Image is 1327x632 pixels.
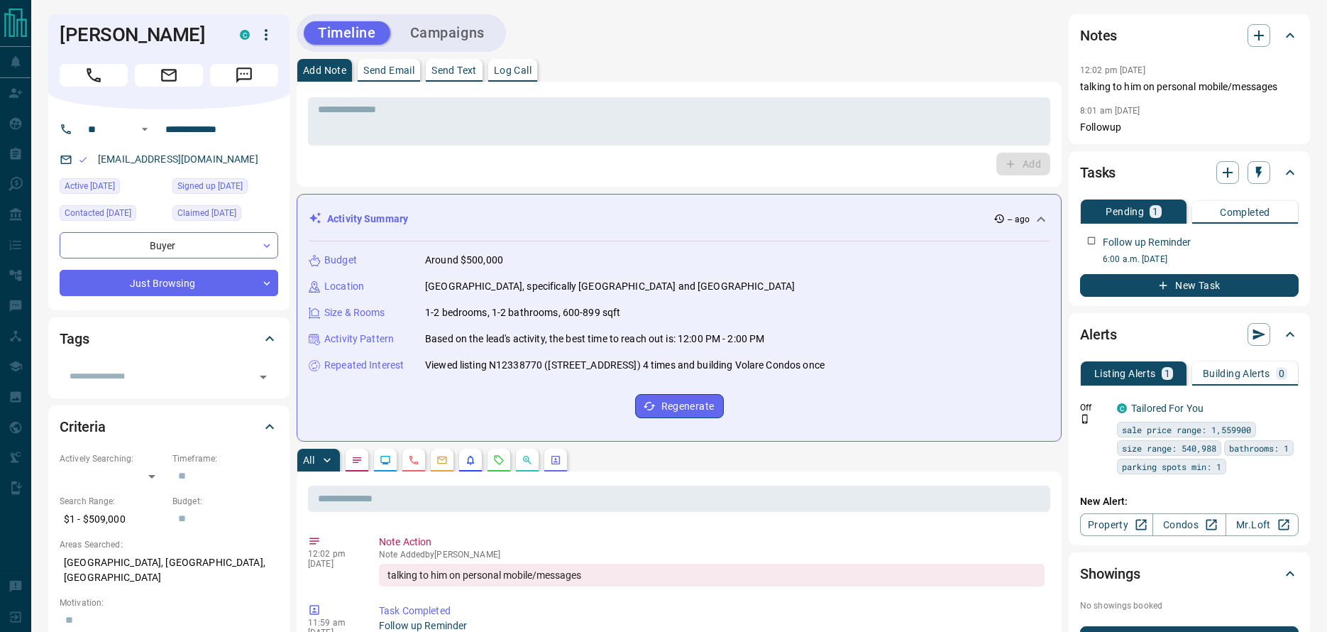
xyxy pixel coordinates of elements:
[1117,403,1127,413] div: condos.ca
[1220,207,1270,217] p: Completed
[1094,369,1156,378] p: Listing Alerts
[60,495,165,508] p: Search Range:
[1080,513,1153,536] a: Property
[425,253,503,268] p: Around $500,000
[379,535,1045,550] p: Note Action
[425,305,620,320] p: 1-2 bedrooms, 1-2 bathrooms, 600-899 sqft
[136,121,153,138] button: Open
[172,495,278,508] p: Budget:
[1080,562,1140,585] h2: Showings
[1080,494,1299,509] p: New Alert:
[396,21,499,45] button: Campaigns
[493,454,505,466] svg: Requests
[1008,213,1030,226] p: -- ago
[303,455,314,465] p: All
[172,178,278,198] div: Mon Sep 29 2025
[1229,441,1289,455] span: bathrooms: 1
[65,179,115,193] span: Active [DATE]
[60,327,89,350] h2: Tags
[135,64,203,87] span: Email
[60,23,219,46] h1: [PERSON_NAME]
[465,454,476,466] svg: Listing Alerts
[1080,161,1116,184] h2: Tasks
[303,65,346,75] p: Add Note
[1131,403,1204,414] a: Tailored For You
[177,206,236,220] span: Claimed [DATE]
[324,305,385,320] p: Size & Rooms
[98,153,258,165] a: [EMAIL_ADDRESS][DOMAIN_NAME]
[78,155,88,165] svg: Email Valid
[1152,207,1158,217] p: 1
[550,454,561,466] svg: Agent Actions
[177,179,243,193] span: Signed up [DATE]
[60,178,165,198] div: Fri Oct 03 2025
[1080,274,1299,297] button: New Task
[60,538,278,551] p: Areas Searched:
[60,508,165,531] p: $1 - $509,000
[60,232,278,258] div: Buyer
[379,604,1045,619] p: Task Completed
[1080,65,1145,75] p: 12:02 pm [DATE]
[172,205,278,225] div: Mon Sep 29 2025
[1203,369,1270,378] p: Building Alerts
[1080,18,1299,53] div: Notes
[304,21,390,45] button: Timeline
[1122,423,1251,437] span: sale price range: 1,559900
[1103,235,1191,250] p: Follow up Reminder
[60,596,278,609] p: Motivation:
[240,30,250,40] div: condos.ca
[1080,120,1299,135] p: Followup
[309,206,1050,232] div: Activity Summary-- ago
[635,394,724,418] button: Regenerate
[324,332,394,347] p: Activity Pattern
[1080,323,1117,346] h2: Alerts
[436,454,448,466] svg: Emails
[60,452,165,465] p: Actively Searching:
[60,270,278,296] div: Just Browsing
[324,279,364,294] p: Location
[1080,156,1299,190] div: Tasks
[60,205,165,225] div: Tue Sep 30 2025
[1080,24,1117,47] h2: Notes
[1080,557,1299,591] div: Showings
[431,65,477,75] p: Send Text
[494,65,532,75] p: Log Call
[308,618,358,628] p: 11:59 am
[425,358,825,373] p: Viewed listing N12338770 ([STREET_ADDRESS]) 4 times and building Volare Condos once
[60,551,278,589] p: [GEOGRAPHIC_DATA], [GEOGRAPHIC_DATA], [GEOGRAPHIC_DATA]
[379,564,1045,587] div: talking to him on personal mobile/messages
[1080,599,1299,612] p: No showings booked
[1226,513,1299,536] a: Mr.Loft
[1080,414,1090,424] svg: Push Notification Only
[1164,369,1170,378] p: 1
[324,253,357,268] p: Budget
[60,64,128,87] span: Call
[172,452,278,465] p: Timeframe:
[324,358,404,373] p: Repeated Interest
[1279,369,1284,378] p: 0
[253,367,273,387] button: Open
[1080,106,1140,116] p: 8:01 am [DATE]
[1122,441,1216,455] span: size range: 540,988
[1103,253,1299,266] p: 6:00 a.m. [DATE]
[1080,80,1299,94] p: talking to him on personal mobile/messages
[210,64,278,87] span: Message
[522,454,533,466] svg: Opportunities
[65,206,131,220] span: Contacted [DATE]
[308,559,358,569] p: [DATE]
[1106,207,1144,217] p: Pending
[380,454,391,466] svg: Lead Browsing Activity
[60,410,278,444] div: Criteria
[408,454,419,466] svg: Calls
[379,550,1045,560] p: Note Added by [PERSON_NAME]
[363,65,414,75] p: Send Email
[60,322,278,356] div: Tags
[60,415,106,438] h2: Criteria
[1152,513,1226,536] a: Condos
[425,279,795,294] p: [GEOGRAPHIC_DATA], specifically [GEOGRAPHIC_DATA] and [GEOGRAPHIC_DATA]
[351,454,363,466] svg: Notes
[1080,401,1108,414] p: Off
[1122,459,1221,474] span: parking spots min: 1
[425,332,764,347] p: Based on the lead's activity, the best time to reach out is: 12:00 PM - 2:00 PM
[1080,317,1299,352] div: Alerts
